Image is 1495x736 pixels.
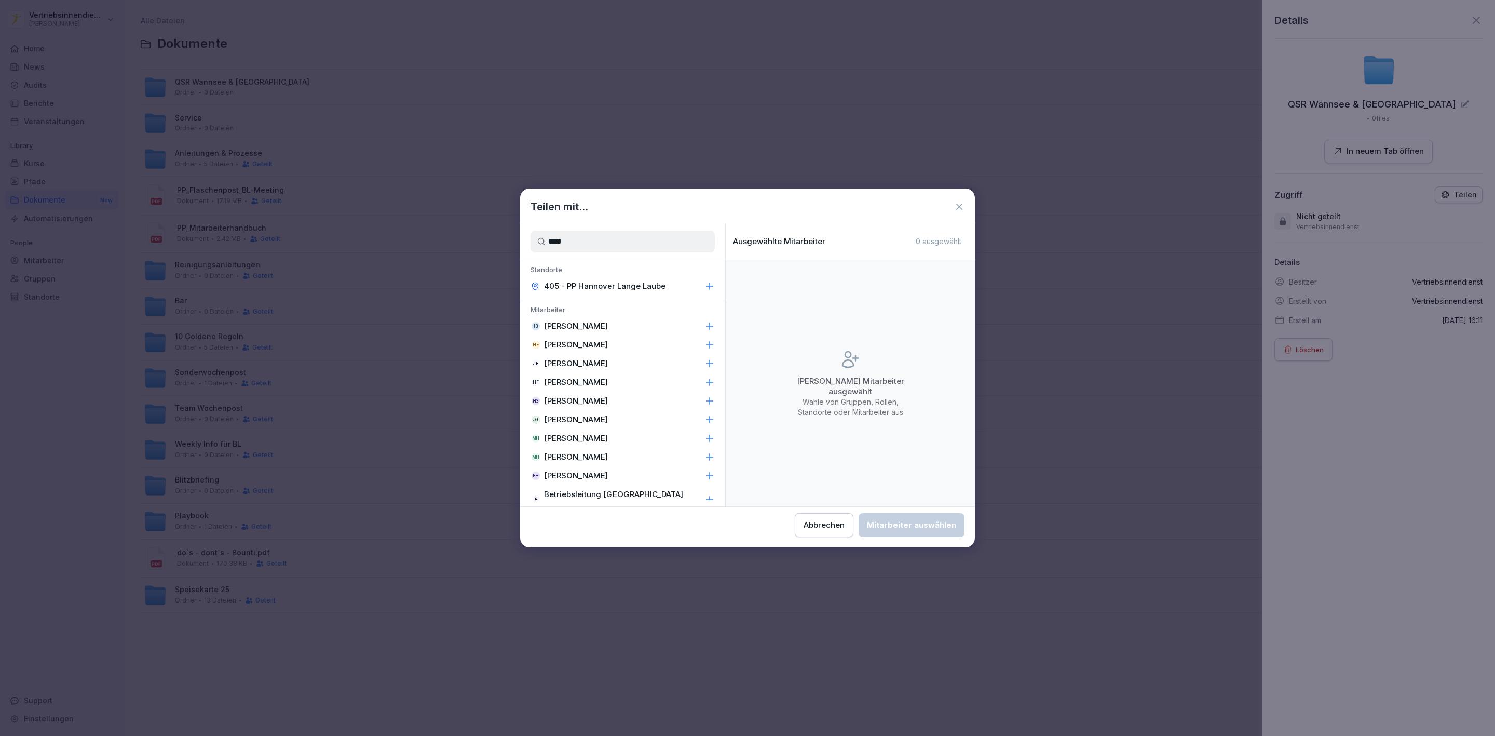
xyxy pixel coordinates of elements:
[544,452,608,462] p: [PERSON_NAME]
[544,321,608,331] p: [PERSON_NAME]
[544,471,608,481] p: [PERSON_NAME]
[788,397,913,418] p: Wähle von Gruppen, Rollen, Standorte oder Mitarbeiter aus
[859,513,964,537] button: Mitarbeiter auswählen
[804,519,845,531] div: Abbrechen
[532,397,540,405] div: HG
[544,489,700,510] p: Betriebsleitung [GEOGRAPHIC_DATA] Lange Laube
[520,265,725,277] p: Standorte
[531,199,588,215] h1: Teilen mit...
[544,340,608,350] p: [PERSON_NAME]
[544,358,608,369] p: [PERSON_NAME]
[795,513,853,537] button: Abbrechen
[532,416,540,424] div: JG
[532,496,540,504] div: B
[532,322,540,330] div: IB
[544,281,665,291] p: 405 - PP Hannover Lange Laube
[867,519,956,531] div: Mitarbeiter auswählen
[520,305,725,317] p: Mitarbeiter
[532,359,540,368] div: JF
[532,453,540,461] div: MH
[532,341,540,349] div: HE
[788,376,913,397] p: [PERSON_NAME] Mitarbeiter ausgewählt
[544,433,608,444] p: [PERSON_NAME]
[733,237,825,246] p: Ausgewählte Mitarbeiter
[532,434,540,443] div: MH
[532,378,540,386] div: HF
[544,414,608,425] p: [PERSON_NAME]
[532,472,540,480] div: BH
[544,396,608,406] p: [PERSON_NAME]
[544,377,608,387] p: [PERSON_NAME]
[916,237,961,246] p: 0 ausgewählt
